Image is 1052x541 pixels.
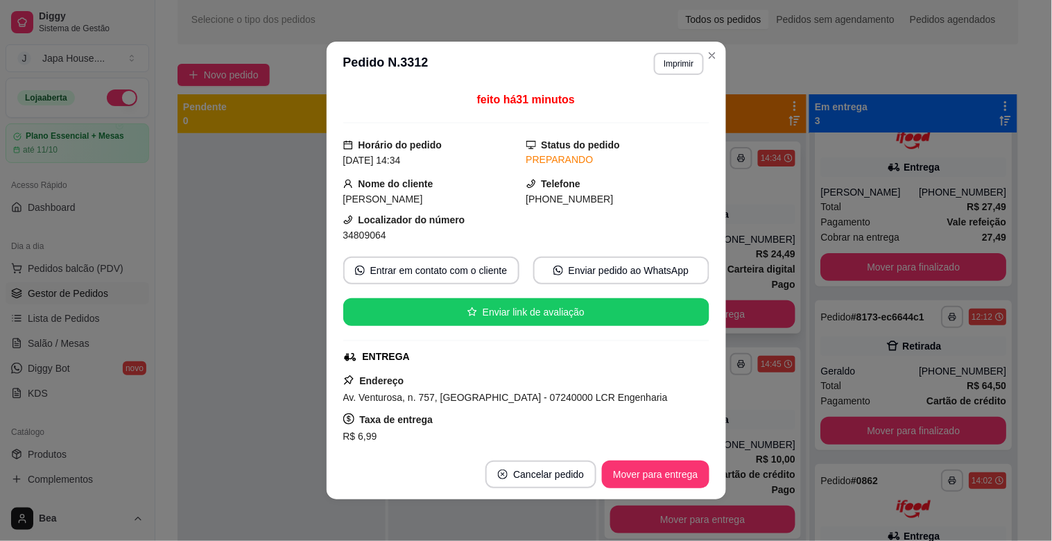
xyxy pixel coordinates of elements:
strong: Nome do cliente [359,178,433,189]
span: desktop [526,140,536,150]
span: R$ 6,99 [343,431,377,442]
span: star [467,307,477,317]
span: 34809064 [343,230,386,241]
strong: Horário do pedido [359,139,442,151]
strong: Taxa de entrega [360,414,433,425]
h3: Pedido N. 3312 [343,53,429,75]
button: Imprimir [654,53,703,75]
span: phone [526,179,536,189]
span: phone [343,215,353,225]
span: whats-app [553,266,563,275]
span: [PERSON_NAME] [343,194,423,205]
div: PREPARANDO [526,153,709,167]
span: [PHONE_NUMBER] [526,194,614,205]
strong: Localizador do número [359,214,465,225]
button: Mover para entrega [602,461,709,488]
span: feito há 31 minutos [477,94,575,105]
span: user [343,179,353,189]
button: starEnviar link de avaliação [343,298,709,326]
strong: Endereço [360,375,404,386]
div: ENTREGA [363,350,410,364]
span: pushpin [343,375,354,386]
button: whats-appEntrar em contato com o cliente [343,257,519,284]
span: close-circle [498,470,508,479]
span: calendar [343,140,353,150]
strong: Status do pedido [542,139,621,151]
span: Av. Venturosa, n. 757, [GEOGRAPHIC_DATA] - 07240000 LCR Engenharia [343,392,668,403]
span: [DATE] 14:34 [343,155,401,166]
span: whats-app [355,266,365,275]
button: close-circleCancelar pedido [485,461,596,488]
button: whats-appEnviar pedido ao WhatsApp [533,257,709,284]
span: dollar [343,413,354,424]
button: Close [701,44,723,67]
strong: Telefone [542,178,581,189]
